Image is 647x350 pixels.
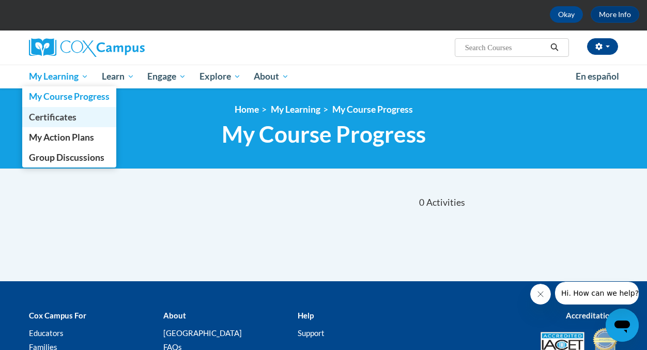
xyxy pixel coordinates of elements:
div: Main menu [21,65,626,88]
iframe: Message from company [555,282,639,305]
b: Accreditations [566,311,618,320]
iframe: Button to launch messaging window [606,309,639,342]
span: My Course Progress [29,91,110,102]
span: En español [576,71,619,82]
b: About [163,311,186,320]
a: Cox Campus [29,38,215,57]
a: My Course Progress [22,86,116,106]
a: En español [569,66,626,87]
a: My Action Plans [22,127,116,147]
span: About [254,70,289,83]
span: 0 [419,197,424,208]
a: Group Discussions [22,147,116,168]
a: My Learning [271,104,320,115]
button: Search [547,41,562,54]
a: My Course Progress [332,104,413,115]
a: Home [235,104,259,115]
a: Learn [95,65,141,88]
a: My Learning [22,65,95,88]
a: Explore [193,65,248,88]
b: Help [298,311,314,320]
a: Educators [29,328,64,338]
span: My Action Plans [29,132,94,143]
a: More Info [591,6,639,23]
a: Support [298,328,325,338]
span: Learn [102,70,134,83]
input: Search Courses [464,41,547,54]
a: Certificates [22,107,116,127]
span: Certificates [29,112,76,123]
span: Engage [147,70,186,83]
button: Okay [550,6,583,23]
a: About [248,65,296,88]
b: Cox Campus For [29,311,86,320]
span: Activities [426,197,465,208]
a: Engage [141,65,193,88]
span: Explore [199,70,241,83]
button: Account Settings [587,38,618,55]
iframe: Close message [530,284,551,305]
span: My Course Progress [222,120,426,148]
a: [GEOGRAPHIC_DATA] [163,328,242,338]
span: My Learning [29,70,88,83]
span: Group Discussions [29,152,104,163]
img: Cox Campus [29,38,145,57]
